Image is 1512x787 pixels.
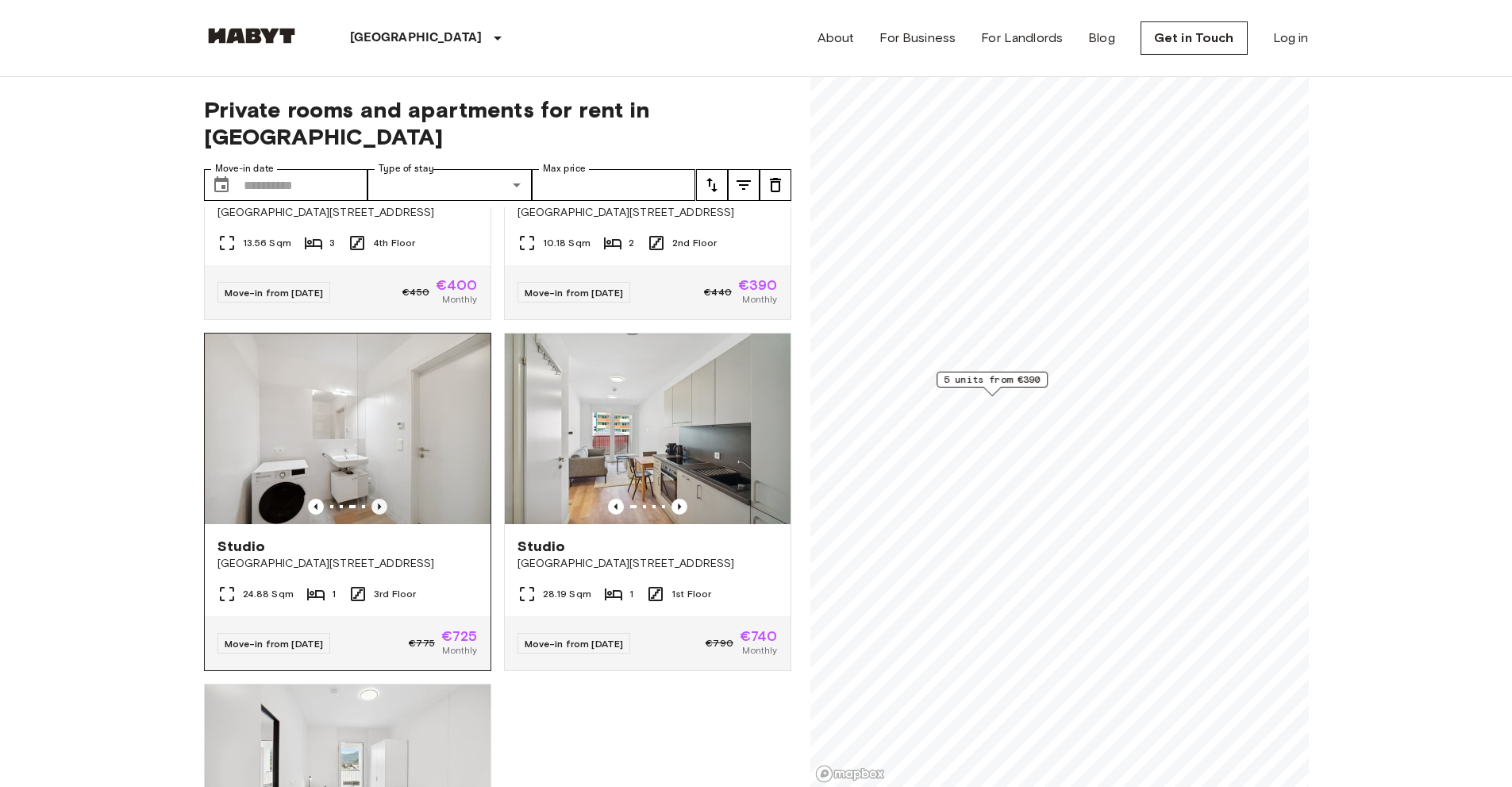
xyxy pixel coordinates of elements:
[204,96,791,150] span: Private rooms and apartments for rent in [GEOGRAPHIC_DATA]
[204,28,299,44] img: Habyt
[740,629,778,643] span: €740
[738,278,778,292] span: €390
[696,169,728,201] button: tune
[706,636,733,650] span: €790
[517,205,778,221] span: [GEOGRAPHIC_DATA][STREET_ADDRESS]
[1273,29,1309,48] a: Log in
[543,162,586,176] label: Max price
[329,236,335,250] span: 3
[442,292,477,307] span: Monthly
[760,169,791,201] button: tune
[243,236,291,250] span: 13.56 Sqm
[629,587,633,601] span: 1
[704,285,732,299] span: €440
[608,499,624,515] button: Previous image
[815,765,885,783] a: Mapbox logo
[308,499,324,515] button: Previous image
[671,499,687,515] button: Previous image
[217,537,266,556] span: Studio
[629,236,634,250] span: 2
[879,29,956,48] a: For Business
[818,29,855,48] a: About
[371,499,387,515] button: Previous image
[215,162,274,176] label: Move-in date
[517,556,778,572] span: [GEOGRAPHIC_DATA][STREET_ADDRESS]
[436,278,478,292] span: €400
[543,587,591,601] span: 28.19 Sqm
[525,287,624,299] span: Move-in from [DATE]
[728,169,760,201] button: tune
[225,287,324,299] span: Move-in from [DATE]
[402,285,429,299] span: €450
[742,643,777,658] span: Monthly
[409,636,435,650] span: €775
[206,169,237,201] button: Choose date
[217,556,478,572] span: [GEOGRAPHIC_DATA][STREET_ADDRESS]
[742,292,777,307] span: Monthly
[332,587,336,601] span: 1
[374,587,416,601] span: 3rd Floor
[204,333,491,671] a: Previous imagePrevious imageStudio[GEOGRAPHIC_DATA][STREET_ADDRESS]24.88 Sqm13rd FloorMove-in fro...
[543,236,591,250] span: 10.18 Sqm
[350,29,483,48] p: [GEOGRAPHIC_DATA]
[672,236,717,250] span: 2nd Floor
[205,334,491,524] img: Marketing picture of unit AT-21-001-055-01
[442,643,477,658] span: Monthly
[1088,29,1115,48] a: Blog
[981,29,1063,48] a: For Landlords
[373,236,415,250] span: 4th Floor
[944,372,1041,387] span: 5 units from €390
[1141,21,1248,55] a: Get in Touch
[671,587,711,601] span: 1st Floor
[225,638,324,650] span: Move-in from [DATE]
[525,638,624,650] span: Move-in from [DATE]
[517,537,566,556] span: Studio
[243,587,294,601] span: 24.88 Sqm
[379,162,434,176] label: Type of stay
[217,205,478,221] span: [GEOGRAPHIC_DATA][STREET_ADDRESS]
[441,629,478,643] span: €725
[504,333,791,671] a: Marketing picture of unit AT-21-001-012-01Previous imagePrevious imageStudio[GEOGRAPHIC_DATA][STR...
[937,372,1048,396] div: Map marker
[505,334,791,524] img: Marketing picture of unit AT-21-001-012-01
